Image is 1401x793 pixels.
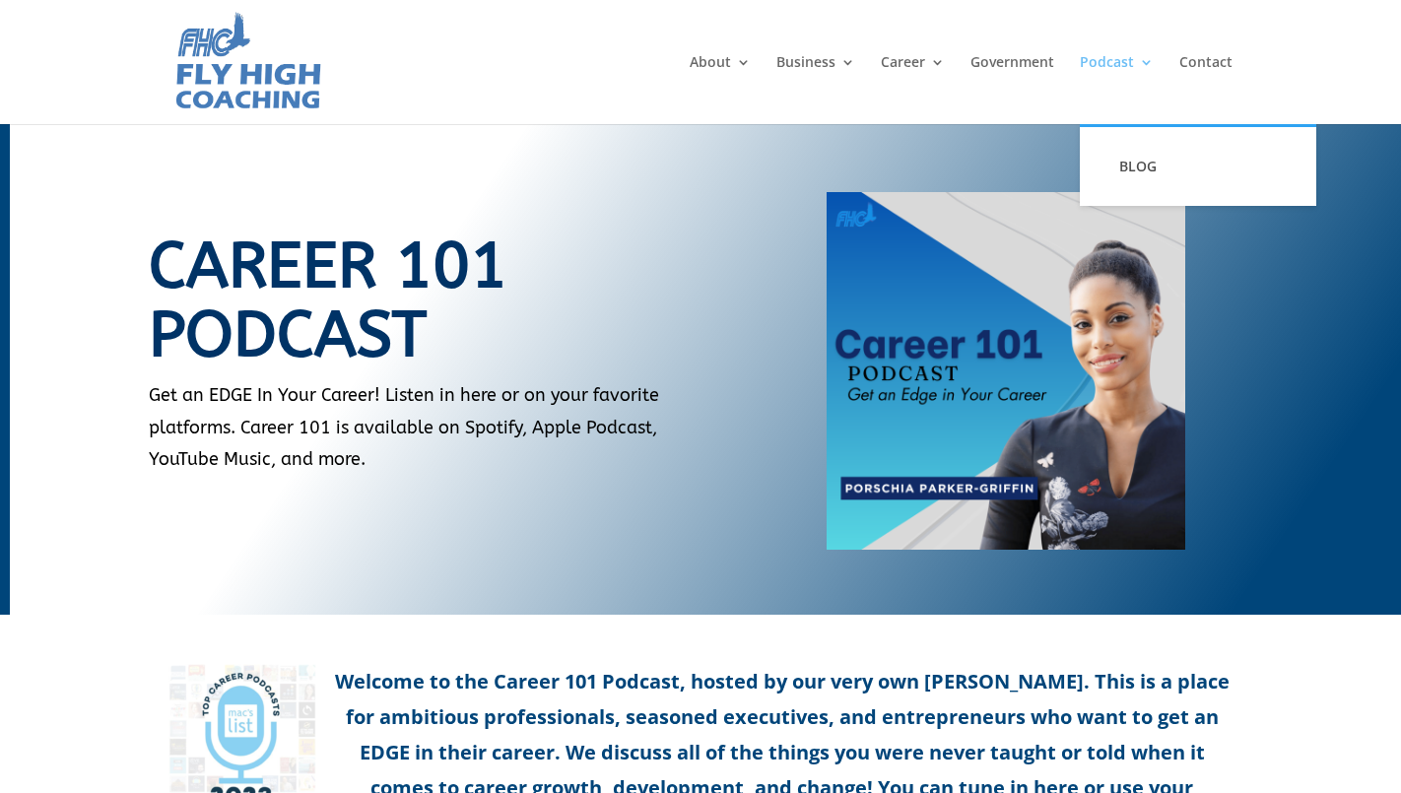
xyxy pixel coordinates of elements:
[149,229,507,372] span: Career 101 Podcast
[1080,55,1154,124] a: Podcast
[881,55,945,124] a: Career
[172,10,323,114] img: Fly High Coaching
[776,55,855,124] a: Business
[149,379,661,475] p: Get an EDGE In Your Career! Listen in here or on your favorite platforms. Career 101 is available...
[970,55,1054,124] a: Government
[1100,147,1297,186] a: BLOG
[1179,55,1233,124] a: Contact
[827,192,1185,551] img: Career 101 Podcast
[690,55,751,124] a: About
